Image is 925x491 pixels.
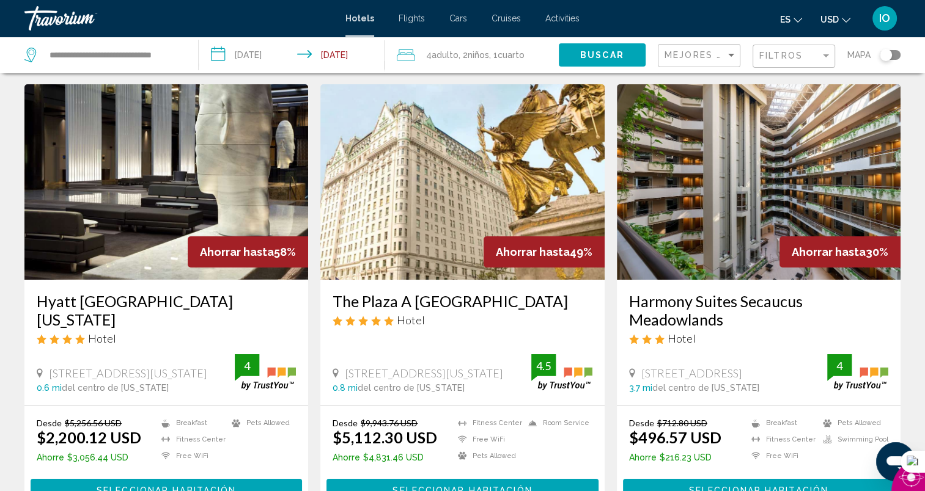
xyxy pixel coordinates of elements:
span: Ahorre [333,453,360,462]
span: Ahorrar hasta [496,245,570,258]
span: Buscar [580,51,624,60]
a: Hotels [345,13,374,23]
div: 4.5 [531,358,556,373]
p: $3,056.44 USD [37,453,141,462]
button: Change language [780,10,802,28]
del: $5,256.56 USD [65,418,122,428]
span: 0.8 mi [333,383,358,393]
div: 4 star Hotel [37,332,296,345]
img: trustyou-badge.svg [235,354,296,390]
del: $9,943.76 USD [361,418,418,428]
img: Hotel image [24,84,308,280]
span: [STREET_ADDRESS][US_STATE] [49,366,207,380]
span: Cuarto [498,50,525,60]
a: Cruises [492,13,521,23]
li: Breakfast [745,418,817,428]
span: Mejores descuentos [665,50,787,60]
a: Travorium [24,6,333,31]
button: Check-in date: Sep 17, 2025 Check-out date: Sep 19, 2025 [199,37,385,73]
img: trustyou-badge.svg [531,354,592,390]
a: The Plaza A [GEOGRAPHIC_DATA] [333,292,592,310]
div: 4 [235,358,259,373]
li: Room Service [522,418,592,428]
li: Fitness Center [745,434,817,445]
span: [STREET_ADDRESS][US_STATE] [345,366,503,380]
span: [STREET_ADDRESS] [641,366,742,380]
span: 4 [426,46,459,64]
span: Niños [468,50,489,60]
li: Pets Allowed [817,418,888,428]
span: Ahorrar hasta [792,245,866,258]
mat-select: Sort by [665,51,737,61]
li: Pets Allowed [226,418,296,428]
span: Ahorre [629,453,657,462]
del: $712.80 USD [657,418,707,428]
div: 4 [827,358,852,373]
button: Toggle map [871,49,901,60]
a: Flights [399,13,425,23]
button: Buscar [559,43,646,66]
button: Filter [753,44,835,69]
span: del centro de [US_STATE] [62,383,169,393]
ins: $2,200.12 USD [37,428,141,446]
p: $216.23 USD [629,453,721,462]
span: 0.6 mi [37,383,62,393]
li: Breakfast [155,418,226,428]
iframe: Botón para iniciar la ventana de mensajería [876,442,915,481]
img: trustyou-badge.svg [827,354,888,390]
ins: $496.57 USD [629,428,721,446]
span: Ahorrar hasta [200,245,274,258]
span: Adulto [432,50,459,60]
p: $4,831.46 USD [333,453,437,462]
span: Hotel [88,332,116,345]
div: 49% [484,236,605,267]
ins: $5,112.30 USD [333,428,437,446]
div: 30% [779,236,901,267]
span: , 2 [459,46,489,64]
a: Harmony Suites Secaucus Meadowlands [629,292,888,329]
span: Desde [37,418,62,428]
span: IO [879,12,890,24]
li: Swimming Pool [817,434,888,445]
button: User Menu [869,5,901,31]
span: Mapa [847,46,871,64]
a: Activities [545,13,580,23]
span: del centro de [US_STATE] [652,383,759,393]
span: Filtros [759,51,803,60]
a: Hyatt [GEOGRAPHIC_DATA][US_STATE] [37,292,296,329]
div: 5 star Hotel [333,313,592,327]
div: 3 star Hotel [629,332,888,345]
img: Hotel image [320,84,604,280]
li: Pets Allowed [452,451,522,461]
a: Cars [449,13,467,23]
span: Desde [333,418,358,428]
li: Fitness Center [155,434,226,445]
span: Hotel [668,332,696,345]
li: Fitness Center [452,418,522,428]
span: 3.7 mi [629,383,652,393]
span: , 1 [489,46,525,64]
span: Ahorre [37,453,64,462]
div: 58% [188,236,308,267]
span: Desde [629,418,654,428]
li: Free WiFi [452,434,522,445]
button: Change currency [820,10,850,28]
span: Hotel [397,313,425,327]
span: es [780,15,790,24]
li: Free WiFi [155,451,226,461]
span: del centro de [US_STATE] [358,383,465,393]
img: Hotel image [617,84,901,280]
li: Free WiFi [745,451,817,461]
span: USD [820,15,839,24]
